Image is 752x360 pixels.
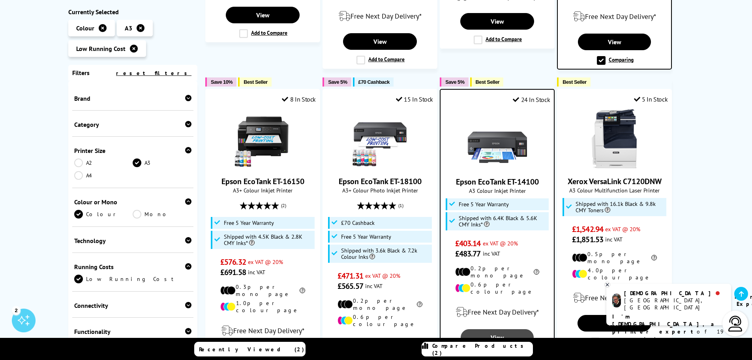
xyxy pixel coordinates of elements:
[323,77,351,87] button: Save 5%
[233,109,293,168] img: Epson EcoTank ET-16150
[341,247,430,260] span: Shipped with 3.6k Black & 7.2k Colour Inks
[74,121,192,128] div: Category
[445,79,464,85] span: Save 5%
[74,210,133,219] a: Colour
[72,69,90,77] span: Filters
[591,337,639,346] label: Add to Compare
[557,77,591,87] button: Best Seller
[76,24,94,32] span: Colour
[125,24,132,32] span: A3
[561,287,668,309] div: modal_delivery
[338,271,363,281] span: £471.31
[281,198,286,213] span: (2)
[248,258,283,266] span: ex VAT @ 20%
[396,95,433,103] div: 15 In Stock
[455,265,540,279] li: 0.2p per mono page
[624,290,725,297] div: [DEMOGRAPHIC_DATA]
[74,263,192,271] div: Running Costs
[327,187,433,194] span: A3+ Colour Photo Inkjet Printer
[220,267,246,277] span: £691.58
[341,220,375,226] span: £70 Cashback
[468,109,527,169] img: Epson EcoTank ET-14100
[74,94,192,102] div: Brand
[422,342,533,356] a: Compare Products (2)
[224,220,274,226] span: Free 5 Year Warranty
[339,176,422,187] a: Epson EcoTank ET-18100
[572,267,657,281] li: 4.0p per colour page
[612,313,725,358] p: of 19 years! Leave me a message and I'll respond ASAP
[224,234,313,246] span: Shipped with 4.5K Black & 2.8K CMY Inks*
[74,237,192,245] div: Technology
[328,79,347,85] span: Save 5%
[432,342,533,356] span: Compare Products (2)
[74,147,192,155] div: Printer Size
[561,187,668,194] span: A3 Colour Multifunction Laser Printer
[460,13,534,30] a: View
[572,251,657,265] li: 0.5p per mono page
[74,171,133,180] a: A4
[74,198,192,206] div: Colour or Mono
[459,201,509,207] span: Free 5 Year Warranty
[612,313,716,335] b: I'm [DEMOGRAPHIC_DATA], a printer expert
[133,210,191,219] a: Mono
[341,234,391,240] span: Free 5 Year Warranty
[456,177,539,187] a: Epson EcoTank ET-14100
[358,79,390,85] span: £70 Cashback
[455,249,481,259] span: £483.77
[338,313,422,328] li: 0.6p per colour page
[563,79,587,85] span: Best Seller
[244,79,268,85] span: Best Seller
[459,215,547,228] span: Shipped with 6.4K Black & 5.6K CMY Inks*
[455,281,540,295] li: 0.6p per colour page
[444,187,550,194] span: A3 Colour Inkjet Printer
[74,328,192,335] div: Functionality
[513,96,550,104] div: 24 In Stock
[282,95,316,103] div: 8 In Stock
[351,109,410,168] img: Epson EcoTank ET-18100
[578,34,651,50] a: View
[239,29,287,38] label: Add to Compare
[483,239,518,247] span: ex VAT @ 20%
[444,301,550,323] div: modal_delivery
[116,70,191,77] a: reset filters
[476,79,500,85] span: Best Seller
[576,201,665,213] span: Shipped with 16.1k Black & 9.8k CMY Toners
[205,77,236,87] button: Save 10%
[468,162,527,170] a: Epson EcoTank ET-14100
[327,5,433,27] div: modal_delivery
[470,77,504,87] button: Best Seller
[365,282,383,290] span: inc VAT
[585,109,644,168] img: Xerox VersaLink C7120DNW
[343,33,416,50] a: View
[440,77,468,87] button: Save 5%
[351,162,410,170] a: Epson EcoTank ET-18100
[338,281,363,291] span: £565.57
[728,316,743,332] img: user-headset-light.svg
[133,158,191,167] a: A3
[220,300,305,314] li: 1.0p per colour page
[338,297,422,311] li: 0.2p per mono page
[605,236,623,243] span: inc VAT
[483,250,500,257] span: inc VAT
[634,95,668,103] div: 5 In Stock
[572,234,603,245] span: £1,851.53
[578,315,651,332] a: View
[74,158,133,167] a: A2
[194,342,306,356] a: Recently Viewed (2)
[211,79,233,85] span: Save 10%
[365,272,400,279] span: ex VAT @ 20%
[220,257,246,267] span: £576.32
[327,334,433,356] div: modal_delivery
[624,297,725,311] div: [GEOGRAPHIC_DATA], [GEOGRAPHIC_DATA]
[210,187,316,194] span: A3+ Colour Inkjet Printer
[233,162,293,170] a: Epson EcoTank ET-16150
[221,176,304,187] a: Epson EcoTank ET-16150
[12,306,21,315] div: 2
[68,8,198,16] div: Currently Selected
[238,77,272,87] button: Best Seller
[199,346,304,353] span: Recently Viewed (2)
[210,320,316,342] div: modal_delivery
[605,225,640,233] span: ex VAT @ 20%
[226,7,299,23] a: View
[585,162,644,170] a: Xerox VersaLink C7120DNW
